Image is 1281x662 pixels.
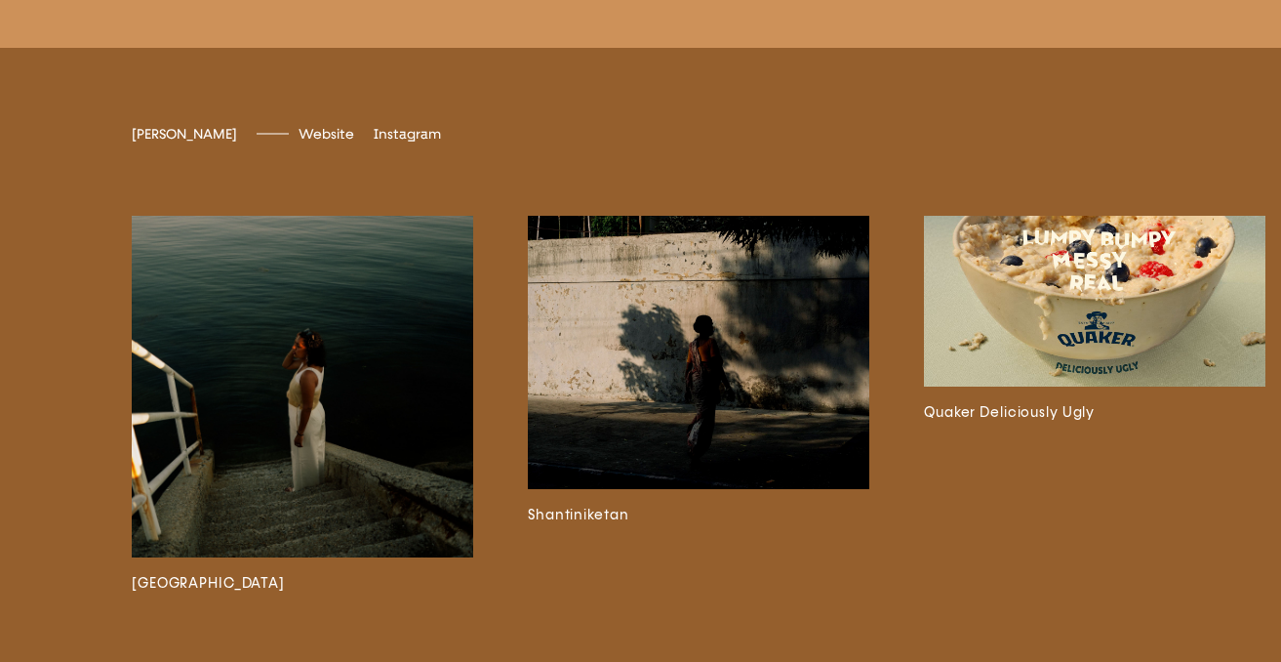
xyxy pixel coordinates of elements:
[299,126,354,143] a: Website[DOMAIN_NAME]
[374,126,441,143] a: Instagrammatt_russell
[299,126,354,143] span: Website
[132,573,473,595] h3: [GEOGRAPHIC_DATA]
[132,126,237,143] span: [PERSON_NAME]
[374,126,441,143] span: Instagram
[528,505,869,526] h3: Shantiniketan
[924,402,1265,424] h3: Quaker Deliciously Ugly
